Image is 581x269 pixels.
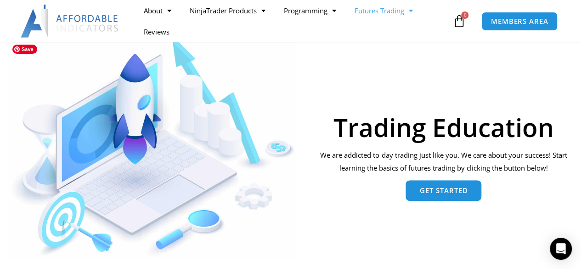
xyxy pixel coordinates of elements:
h1: Trading Education [314,114,573,140]
span: 0 [461,11,468,19]
p: We are addicted to day trading just like you. We care about your success! Start learning the basi... [314,149,573,175]
a: Reviews [135,21,179,42]
a: MEMBERS AREA [481,12,558,31]
div: Open Intercom Messenger [550,238,572,260]
img: AdobeStock 293954085 1 Converted | Affordable Indicators – NinjaTrader [8,40,296,259]
span: Save [12,45,37,54]
span: MEMBERS AREA [491,18,548,25]
img: LogoAI | Affordable Indicators – NinjaTrader [21,5,119,38]
span: Get Started [419,187,468,194]
a: Get Started [406,180,481,201]
a: 0 [439,8,479,34]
